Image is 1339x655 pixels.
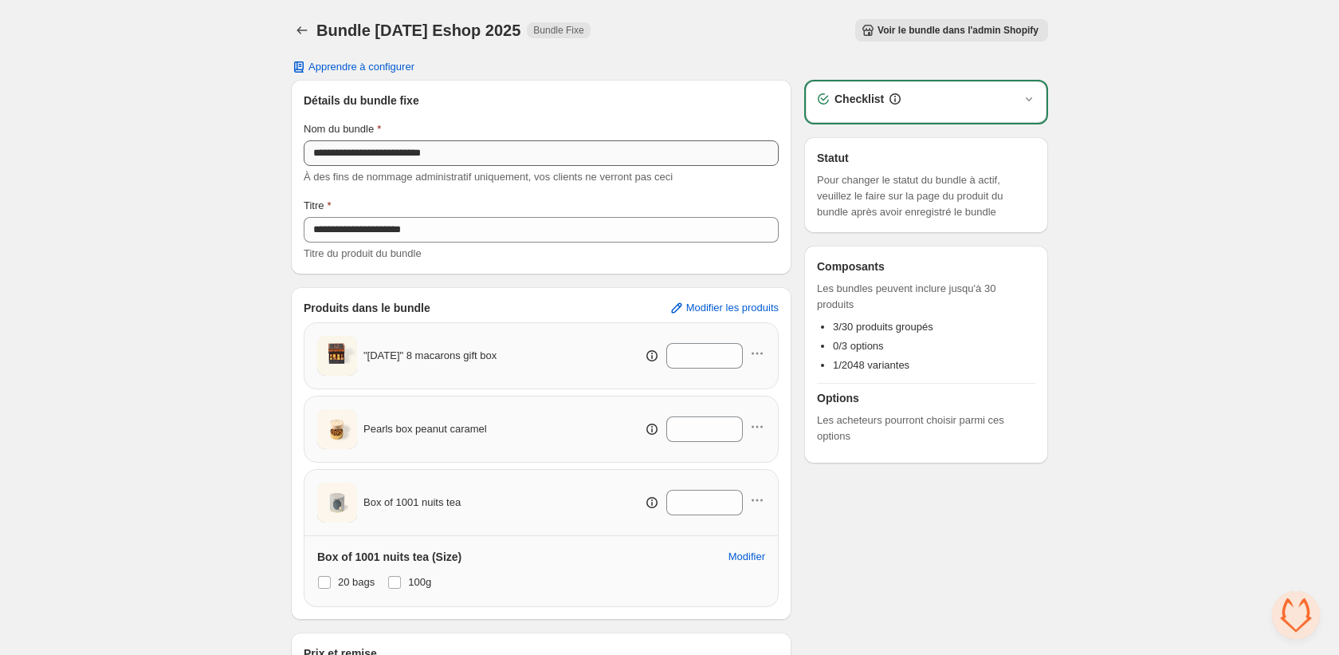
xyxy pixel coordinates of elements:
span: 100g [408,576,431,588]
button: Voir le bundle dans l'admin Shopify [855,19,1048,41]
span: À des fins de nommage administratif uniquement, vos clients ne verront pas ceci [304,171,673,183]
button: Apprendre à configurer [281,56,424,78]
h3: Checklist [834,91,884,107]
span: Pour changer le statut du bundle à actif, veuillez le faire sur la page du produit du bundle aprè... [817,172,1035,220]
span: Apprendre à configurer [308,61,414,73]
button: Modifier les produits [659,295,788,321]
h3: Détails du bundle fixe [304,93,779,109]
h3: Statut [817,150,1035,166]
button: Modifier [719,544,775,570]
div: Open chat [1272,591,1320,639]
span: Modifier les produits [686,302,779,314]
img: Box of 1001 nuits tea [317,479,357,527]
h3: Options [817,390,1035,406]
span: Les bundles peuvent inclure jusqu'à 30 produits [817,281,1035,313]
label: Titre [304,198,332,214]
span: 1/2048 variantes [833,359,909,371]
img: "Halloween" 8 macarons gift box [317,332,357,380]
span: Box of 1001 nuits tea [363,495,461,511]
button: Back [291,19,313,41]
span: "[DATE]" 8 macarons gift box [363,348,497,364]
span: Pearls box peanut caramel [363,421,487,437]
span: 0/3 options [833,340,884,352]
img: Pearls box peanut caramel [317,405,357,453]
span: Voir le bundle dans l'admin Shopify [878,24,1039,37]
span: Les acheteurs pourront choisir parmi ces options [817,412,1035,444]
h3: Produits dans le bundle [304,300,430,316]
span: Bundle Fixe [533,24,583,37]
label: Nom du bundle [304,121,381,137]
span: Titre du produit du bundle [304,247,422,259]
span: 3/30 produits groupés [833,321,933,333]
h3: Box of 1001 nuits tea (Size) [317,549,461,565]
span: 20 bags [338,576,375,588]
h3: Composants [817,258,885,274]
h1: Bundle [DATE] Eshop 2025 [316,21,520,40]
span: Modifier [728,550,765,563]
